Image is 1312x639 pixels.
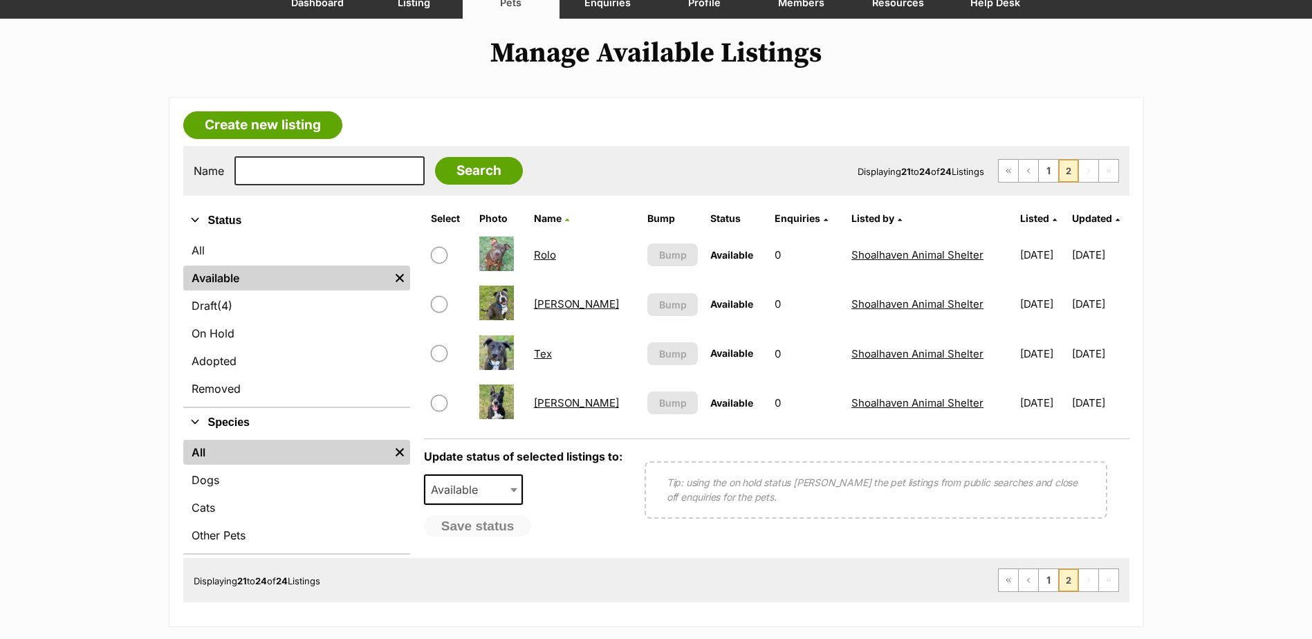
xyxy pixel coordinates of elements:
th: Photo [474,207,527,230]
a: Rolo [534,248,556,261]
span: (4) [217,297,232,314]
a: Dogs [183,467,410,492]
a: Removed [183,376,410,401]
a: Cats [183,495,410,520]
span: Available [710,249,753,261]
p: Tip: using the on hold status [PERSON_NAME] the pet listings from public searches and close off e... [667,475,1085,504]
span: Bump [659,396,687,410]
span: Listed [1020,212,1049,224]
span: Last page [1099,569,1118,591]
span: Bump [659,346,687,361]
span: Available [710,298,753,310]
span: Next page [1079,569,1098,591]
a: First page [999,569,1018,591]
input: Search [435,157,523,185]
span: Available [710,347,753,359]
span: Displaying to of Listings [194,575,320,586]
a: Shoalhaven Animal Shelter [851,396,983,409]
label: Name [194,165,224,177]
span: Page 2 [1059,569,1078,591]
strong: 24 [255,575,267,586]
td: [DATE] [1015,379,1071,427]
nav: Pagination [998,159,1119,183]
button: Save status [424,515,532,537]
a: All [183,440,389,465]
div: Species [183,437,410,553]
div: Status [183,235,410,407]
a: Other Pets [183,523,410,548]
span: Available [425,480,492,499]
th: Bump [642,207,703,230]
a: Remove filter [389,440,410,465]
strong: 24 [919,166,931,177]
button: Bump [647,293,698,316]
a: First page [999,160,1018,182]
th: Status [705,207,768,230]
a: Shoalhaven Animal Shelter [851,297,983,311]
span: Bump [659,248,687,262]
td: [DATE] [1015,231,1071,279]
button: Status [183,212,410,230]
button: Bump [647,243,698,266]
button: Species [183,414,410,432]
td: [DATE] [1015,330,1071,378]
td: 0 [769,231,844,279]
a: Updated [1072,212,1120,224]
strong: 24 [940,166,952,177]
label: Update status of selected listings to: [424,450,622,463]
strong: 24 [276,575,288,586]
a: Remove filter [389,266,410,290]
a: Page 1 [1039,160,1058,182]
span: Displaying to of Listings [858,166,984,177]
nav: Pagination [998,568,1119,592]
span: Last page [1099,160,1118,182]
a: Previous page [1019,160,1038,182]
span: Available [710,397,753,409]
a: Previous page [1019,569,1038,591]
a: Draft [183,293,410,318]
a: Create new listing [183,111,342,139]
span: Listed by [851,212,894,224]
strong: 21 [901,166,911,177]
a: Listed [1020,212,1057,224]
a: Name [534,212,569,224]
span: Name [534,212,562,224]
span: Next page [1079,160,1098,182]
strong: 21 [237,575,247,586]
a: [PERSON_NAME] [534,297,619,311]
a: Enquiries [775,212,828,224]
td: [DATE] [1072,379,1128,427]
a: Page 1 [1039,569,1058,591]
td: [DATE] [1072,330,1128,378]
td: 0 [769,330,844,378]
a: Adopted [183,349,410,373]
a: Tex [534,347,552,360]
a: On Hold [183,321,410,346]
td: 0 [769,280,844,328]
span: translation missing: en.admin.listings.index.attributes.enquiries [775,212,820,224]
span: Available [424,474,524,505]
td: [DATE] [1072,231,1128,279]
td: 0 [769,379,844,427]
span: Updated [1072,212,1112,224]
th: Select [425,207,472,230]
span: Bump [659,297,687,312]
a: Listed by [851,212,902,224]
a: [PERSON_NAME] [534,396,619,409]
a: All [183,238,410,263]
td: [DATE] [1015,280,1071,328]
span: Page 2 [1059,160,1078,182]
button: Bump [647,342,698,365]
a: Available [183,266,389,290]
button: Bump [647,391,698,414]
a: Shoalhaven Animal Shelter [851,248,983,261]
td: [DATE] [1072,280,1128,328]
a: Shoalhaven Animal Shelter [851,347,983,360]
